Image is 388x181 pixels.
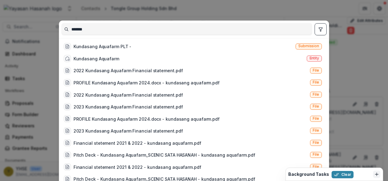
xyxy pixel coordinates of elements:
[373,171,380,178] button: Dismiss
[288,172,329,177] h2: Background Tasks
[313,153,319,157] span: File
[313,165,319,169] span: File
[313,92,319,97] span: File
[74,80,220,86] div: PROFILE Kundasang Aquafarm 2024.docx - kundasang aquafarm.pdf
[74,104,183,110] div: 2023 Kundasang Aquafarm Financial statement.pdf
[310,56,319,60] span: Entity
[74,67,183,74] div: 2022 Kundasang Aquafarm Financial statement.pdf
[298,44,319,48] span: Submission
[74,152,255,158] div: Pitch Deck - Kundasang Aquafarm_SCENIC SATA HASANAH - kundasang aquafarm.pdf
[74,43,132,50] div: Kundasang Aquafarm PLT -
[313,129,319,133] span: File
[74,128,183,134] div: 2023 Kundasang Aquafarm Financial statement.pdf
[313,105,319,109] span: File
[74,55,119,62] div: Kundasang Aquafarm
[74,115,220,122] div: PROFILE Kundasang Aquafarm 2024.docx - kundasang aquafarm.pdf
[313,140,319,145] span: File
[313,80,319,84] span: File
[313,116,319,121] span: File
[74,140,201,146] div: Financial stetement 2021 & 2022 - kundasang aquafarm.pdf
[313,68,319,73] span: File
[74,164,201,170] div: Financial stetement 2021 & 2022 - kundasang aquafarm.pdf
[332,171,354,178] button: Clear
[74,91,183,98] div: 2022 Kundasang Aquafarm Financial statement.pdf
[314,23,327,35] button: toggle filters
